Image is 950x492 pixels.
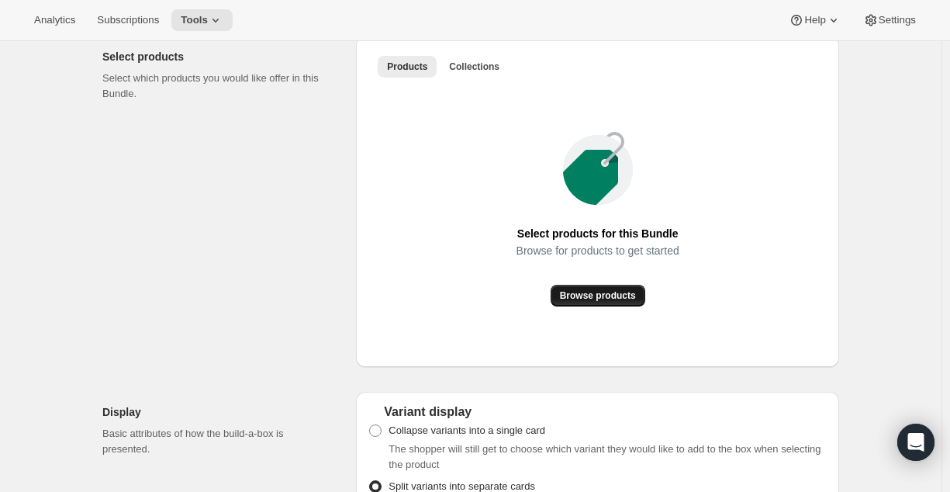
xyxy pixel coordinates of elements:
[97,14,159,26] span: Subscriptions
[897,424,934,461] div: Open Intercom Messenger
[102,404,331,420] h2: Display
[879,14,916,26] span: Settings
[551,285,645,307] button: Browse products
[389,480,535,492] span: Split variants into separate cards
[516,240,679,262] span: Browse for products to get started
[389,424,545,436] span: Collapse variants into a single card
[517,223,679,244] span: Select products for this Bundle
[387,61,427,73] span: Products
[449,61,499,73] span: Collections
[102,49,331,64] h2: Select products
[88,9,168,31] button: Subscriptions
[389,443,820,470] span: The shopper will still get to choose which variant they would like to add to the box when selecti...
[171,9,233,31] button: Tools
[102,71,331,102] p: Select which products you would like offer in this Bundle.
[25,9,85,31] button: Analytics
[368,404,827,420] div: Variant display
[181,14,208,26] span: Tools
[804,14,825,26] span: Help
[102,426,331,457] p: Basic attributes of how the build-a-box is presented.
[34,14,75,26] span: Analytics
[854,9,925,31] button: Settings
[779,9,850,31] button: Help
[560,289,636,302] span: Browse products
